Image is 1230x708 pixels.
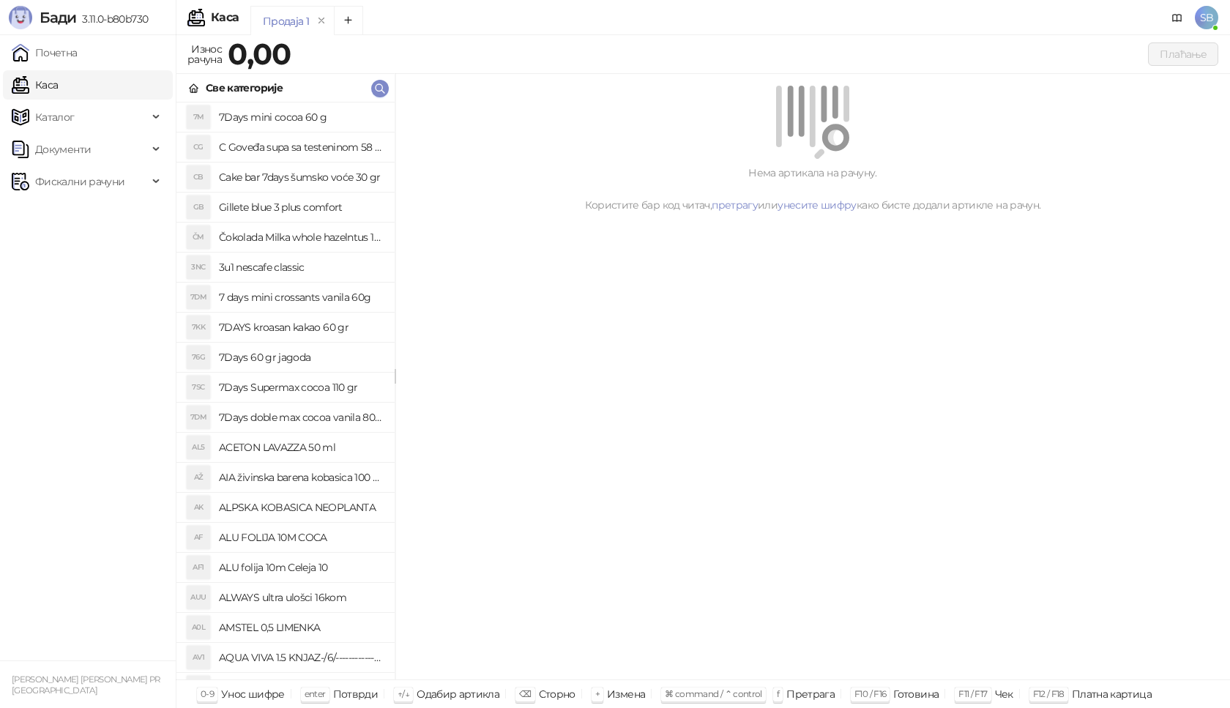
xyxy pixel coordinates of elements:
[219,526,383,549] h4: ALU FOLIJA 10M COCA
[187,436,210,459] div: AL5
[187,406,210,429] div: 7DM
[12,674,160,696] small: [PERSON_NAME] [PERSON_NAME] PR [GEOGRAPHIC_DATA]
[201,688,214,699] span: 0-9
[1195,6,1218,29] span: SB
[219,676,383,699] h4: AQUA VIVA REBOOT 0.75L-/12/--
[1033,688,1065,699] span: F12 / F18
[958,688,987,699] span: F11 / F17
[1148,42,1218,66] button: Плаћање
[187,526,210,549] div: AF
[9,6,32,29] img: Logo
[219,286,383,309] h4: 7 days mini crossants vanila 60g
[35,167,124,196] span: Фискални рачуни
[219,646,383,669] h4: AQUA VIVA 1.5 KNJAZ-/6/-----------------
[76,12,148,26] span: 3.11.0-b80b730
[187,256,210,279] div: 3NC
[777,688,779,699] span: f
[893,685,939,704] div: Готовина
[219,376,383,399] h4: 7Days Supermax cocoa 110 gr
[219,406,383,429] h4: 7Days doble max cocoa vanila 80 gr
[40,9,76,26] span: Бади
[219,586,383,609] h4: ALWAYS ultra ulošci 16kom
[519,688,531,699] span: ⌫
[219,195,383,219] h4: Gillete blue 3 plus comfort
[712,198,758,212] a: претрагу
[219,165,383,189] h4: Cake bar 7days šumsko voće 30 gr
[413,165,1212,213] div: Нема артикала на рачуну. Користите бар код читач, или како бисте додали артикле на рачун.
[12,38,78,67] a: Почетна
[219,256,383,279] h4: 3u1 nescafe classic
[187,165,210,189] div: CB
[334,6,363,35] button: Add tab
[187,646,210,669] div: AV1
[211,12,239,23] div: Каса
[187,376,210,399] div: 7SC
[187,226,210,249] div: ČM
[187,346,210,369] div: 76G
[187,286,210,309] div: 7DM
[1072,685,1152,704] div: Платна картица
[187,135,210,159] div: CG
[219,466,383,489] h4: AIA živinska barena kobasica 100 gr
[187,316,210,339] div: 7KK
[333,685,379,704] div: Потврди
[219,496,383,519] h4: ALPSKA KOBASICA NEOPLANTA
[219,226,383,249] h4: Čokolada Milka whole hazelntus 100 gr
[1166,6,1189,29] a: Документација
[187,105,210,129] div: 7M
[398,688,409,699] span: ↑/↓
[221,685,285,704] div: Унос шифре
[607,685,645,704] div: Измена
[12,70,58,100] a: Каса
[995,685,1013,704] div: Чек
[219,135,383,159] h4: C Goveđa supa sa testeninom 58 grama
[417,685,499,704] div: Одабир артикла
[187,466,210,489] div: AŽ
[187,496,210,519] div: AK
[219,616,383,639] h4: AMSTEL 0,5 LIMENKA
[854,688,886,699] span: F10 / F16
[187,556,210,579] div: AF1
[219,316,383,339] h4: 7DAYS kroasan kakao 60 gr
[219,556,383,579] h4: ALU folija 10m Celeja 10
[219,105,383,129] h4: 7Days mini cocoa 60 g
[312,15,331,27] button: remove
[595,688,600,699] span: +
[184,40,225,69] div: Износ рачуна
[176,103,395,679] div: grid
[35,103,75,132] span: Каталог
[187,676,210,699] div: AVR
[187,616,210,639] div: A0L
[263,13,309,29] div: Продаја 1
[305,688,326,699] span: enter
[35,135,91,164] span: Документи
[206,80,283,96] div: Све категорије
[219,436,383,459] h4: ACETON LAVAZZA 50 ml
[539,685,575,704] div: Сторно
[187,586,210,609] div: AUU
[786,685,835,704] div: Претрага
[187,195,210,219] div: GB
[778,198,857,212] a: унесите шифру
[219,346,383,369] h4: 7Days 60 gr jagoda
[228,36,291,72] strong: 0,00
[665,688,762,699] span: ⌘ command / ⌃ control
